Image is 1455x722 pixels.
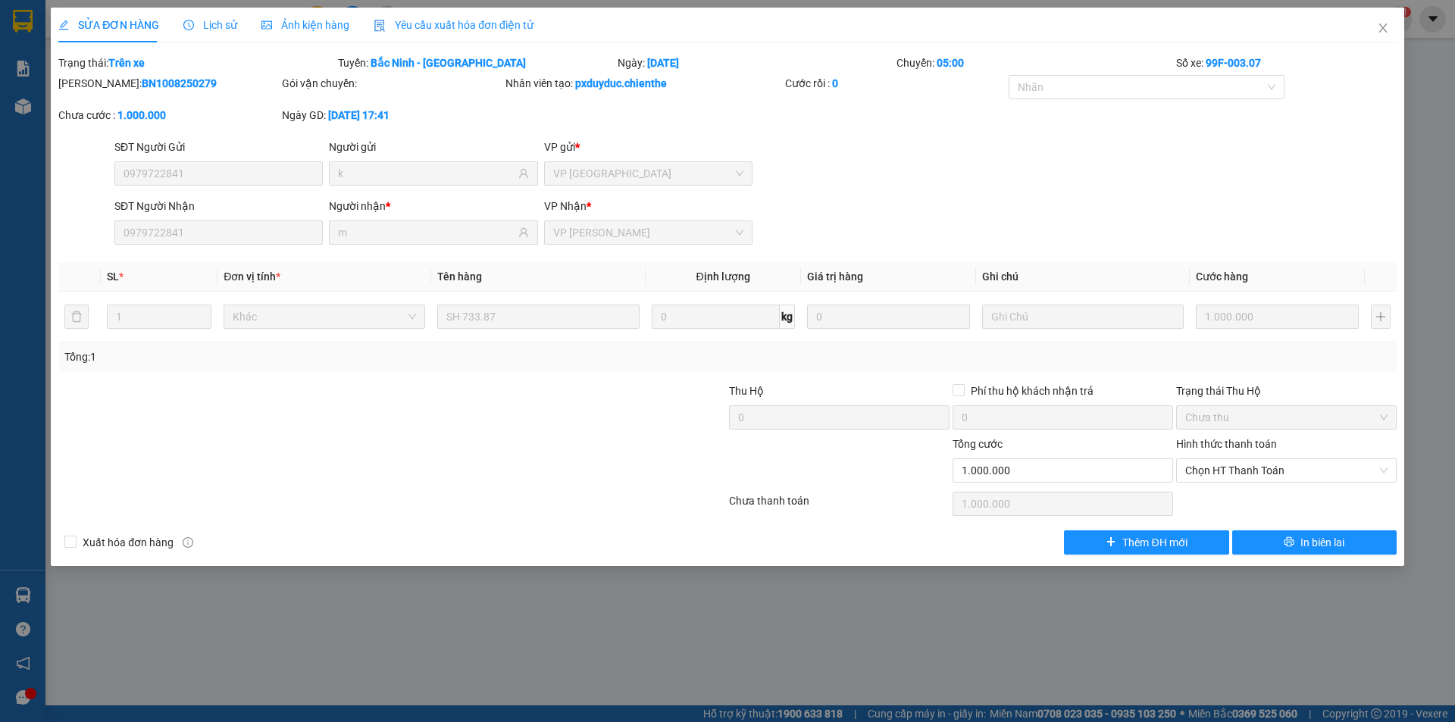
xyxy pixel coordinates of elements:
[696,270,750,283] span: Định lượng
[1106,536,1116,549] span: plus
[282,107,502,123] div: Ngày GD:
[58,20,69,30] span: edit
[965,383,1100,399] span: Phí thu hộ khách nhận trả
[729,385,764,397] span: Thu Hộ
[374,20,386,32] img: icon
[1206,57,1261,69] b: 99F-003.07
[261,20,272,30] span: picture
[982,305,1184,329] input: Ghi Chú
[107,270,119,283] span: SL
[1300,534,1344,551] span: In biên lai
[505,75,782,92] div: Nhân viên tạo:
[807,305,970,329] input: 0
[64,305,89,329] button: delete
[1362,8,1404,50] button: Close
[64,348,562,365] div: Tổng: 1
[1284,536,1294,549] span: printer
[647,57,679,69] b: [DATE]
[544,200,587,212] span: VP Nhận
[77,534,180,551] span: Xuất hóa đơn hàng
[1232,530,1397,555] button: printerIn biên lai
[329,139,537,155] div: Người gửi
[183,20,194,30] span: clock-circle
[58,75,279,92] div: [PERSON_NAME]:
[1064,530,1228,555] button: plusThêm ĐH mới
[575,77,667,89] b: pxduyduc.chienthe
[1176,383,1397,399] div: Trạng thái Thu Hộ
[328,109,390,121] b: [DATE] 17:41
[780,305,795,329] span: kg
[329,198,537,214] div: Người nhận
[953,438,1003,450] span: Tổng cước
[57,55,336,71] div: Trạng thái:
[727,492,951,519] div: Chưa thanh toán
[832,77,838,89] b: 0
[336,55,616,71] div: Tuyến:
[553,221,743,244] span: VP Hồ Chí Minh
[142,77,217,89] b: BN1008250279
[371,57,526,69] b: Bắc Ninh - [GEOGRAPHIC_DATA]
[183,537,193,548] span: info-circle
[1377,22,1389,34] span: close
[553,162,743,185] span: VP Bắc Ninh
[1175,55,1398,71] div: Số xe:
[437,305,639,329] input: VD: Bàn, Ghế
[937,57,964,69] b: 05:00
[183,19,237,31] span: Lịch sử
[518,168,529,179] span: user
[233,305,416,328] span: Khác
[1122,534,1187,551] span: Thêm ĐH mới
[374,19,533,31] span: Yêu cầu xuất hóa đơn điện tử
[616,55,896,71] div: Ngày:
[1196,305,1359,329] input: 0
[261,19,349,31] span: Ảnh kiện hàng
[224,270,280,283] span: Đơn vị tính
[108,57,145,69] b: Trên xe
[1176,438,1277,450] label: Hình thức thanh toán
[1185,459,1388,482] span: Chọn HT Thanh Toán
[895,55,1175,71] div: Chuyến:
[338,165,515,182] input: Tên người gửi
[976,262,1190,292] th: Ghi chú
[114,139,323,155] div: SĐT Người Gửi
[518,227,529,238] span: user
[785,75,1006,92] div: Cước rồi :
[807,270,863,283] span: Giá trị hàng
[338,224,515,241] input: Tên người nhận
[58,19,159,31] span: SỬA ĐƠN HÀNG
[1196,270,1248,283] span: Cước hàng
[282,75,502,92] div: Gói vận chuyển:
[58,107,279,123] div: Chưa cước :
[117,109,166,121] b: 1.000.000
[1185,406,1388,429] span: Chưa thu
[114,198,323,214] div: SĐT Người Nhận
[437,270,482,283] span: Tên hàng
[1371,305,1391,329] button: plus
[544,139,753,155] div: VP gửi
